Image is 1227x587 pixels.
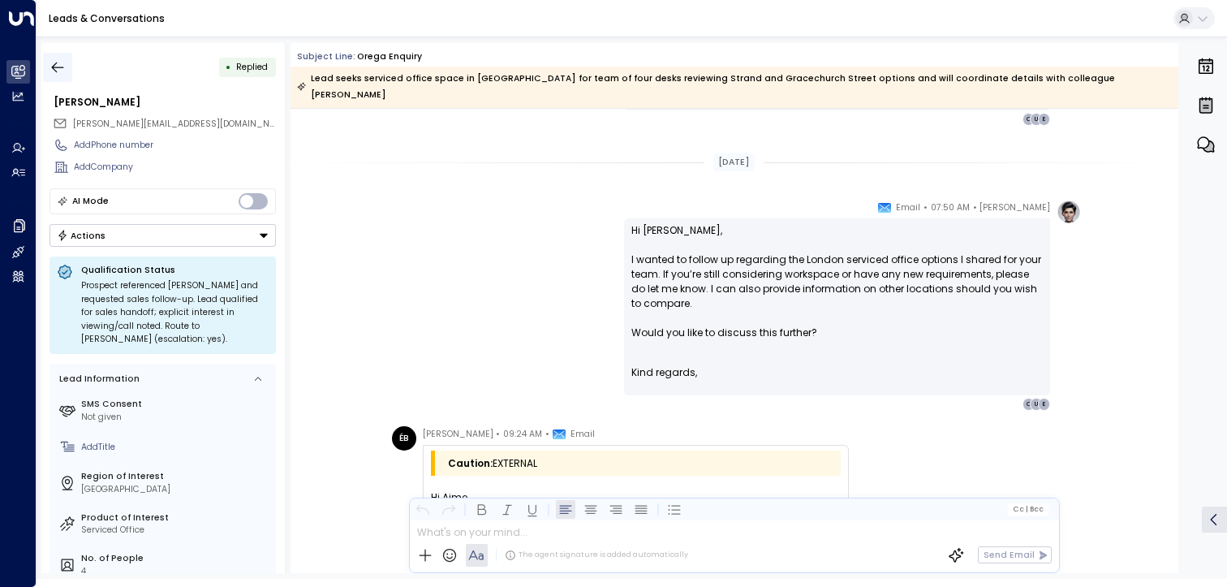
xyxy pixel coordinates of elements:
[226,56,231,78] div: •
[57,230,106,241] div: Actions
[1025,505,1027,513] span: |
[81,552,271,565] label: No. of People
[392,426,416,451] div: ÉB
[49,11,165,25] a: Leads & Conversations
[448,456,836,471] div: EXTERNAL
[896,200,920,216] span: Email
[423,426,493,442] span: [PERSON_NAME]
[81,279,269,347] div: Prospect referenced [PERSON_NAME] and requested sales follow-up. Lead qualified for sales handoff...
[81,524,271,537] div: Serviced Office
[1022,398,1035,411] div: C
[1008,503,1048,515] button: Cc|Bcc
[1030,398,1043,411] div: U
[74,161,276,174] div: AddCompany
[631,365,697,380] span: Kind regards,
[431,490,841,505] div: Hi Aime,
[73,118,291,130] span: [PERSON_NAME][EMAIL_ADDRESS][DOMAIN_NAME]
[923,200,928,216] span: •
[81,441,271,454] div: AddTitle
[50,224,276,247] div: Button group with a nested menu
[413,499,433,519] button: Undo
[979,200,1050,216] span: [PERSON_NAME]
[1038,113,1051,126] div: E
[72,193,109,209] div: AI Mode
[631,223,1043,355] p: Hi [PERSON_NAME], I wanted to follow up regarding the London serviced office options I shared for...
[496,426,500,442] span: •
[1030,113,1043,126] div: U
[1057,200,1081,224] img: profile-logo.png
[570,426,595,442] span: Email
[74,139,276,152] div: AddPhone number
[448,456,493,471] span: Caution:
[931,200,970,216] span: 07:50 AM
[81,411,271,424] div: Not given
[713,153,755,171] div: [DATE]
[50,224,276,247] button: Actions
[236,61,268,73] span: Replied
[81,511,271,524] label: Product of Interest
[1038,398,1051,411] div: E
[505,550,688,561] div: The agent signature is added automatically
[357,50,422,63] div: Orega Enquiry
[1013,505,1044,513] span: Cc Bcc
[55,373,140,386] div: Lead Information
[81,470,271,483] label: Region of Interest
[545,426,549,442] span: •
[438,499,458,519] button: Redo
[297,50,355,63] span: Subject Line:
[81,483,271,496] div: [GEOGRAPHIC_DATA]
[81,264,269,276] p: Qualification Status
[297,71,1171,103] div: Lead seeks serviced office space in [GEOGRAPHIC_DATA] for team of four desks reviewing Strand and...
[503,426,542,442] span: 09:24 AM
[1022,113,1035,126] div: C
[81,565,271,578] div: 4
[973,200,977,216] span: •
[81,398,271,411] label: SMS Consent
[54,95,276,110] div: [PERSON_NAME]
[73,118,276,131] span: edouard@nosaint.co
